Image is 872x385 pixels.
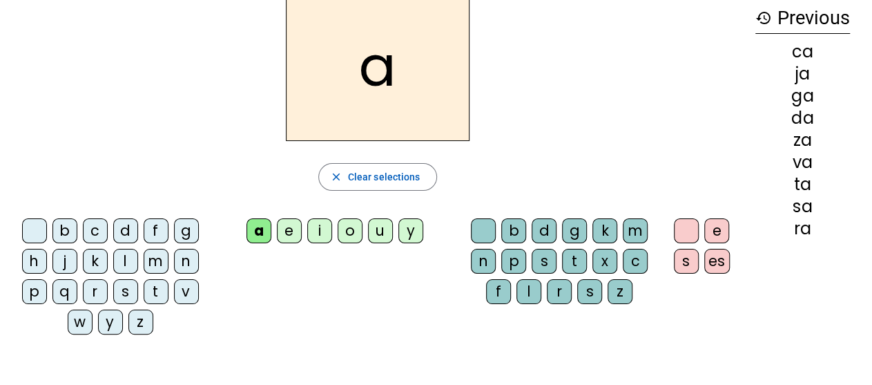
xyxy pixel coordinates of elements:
div: z [128,310,153,335]
div: sa [755,198,850,215]
button: Clear selections [318,163,438,191]
div: ta [755,176,850,193]
div: r [83,279,108,304]
div: p [501,249,526,274]
div: c [83,218,108,243]
div: b [501,218,526,243]
h3: Previous [755,3,850,34]
div: b [52,218,77,243]
div: l [516,279,541,304]
div: g [174,218,199,243]
div: o [338,218,362,243]
div: s [577,279,602,304]
div: d [532,218,556,243]
div: e [704,218,729,243]
div: v [174,279,199,304]
div: s [113,279,138,304]
div: m [623,218,648,243]
div: a [246,218,271,243]
div: i [307,218,332,243]
div: ca [755,44,850,60]
div: da [755,110,850,126]
div: ra [755,220,850,237]
div: z [608,279,632,304]
div: k [592,218,617,243]
div: k [83,249,108,274]
div: w [68,310,93,335]
div: g [562,218,587,243]
span: Clear selections [348,169,420,185]
div: y [98,310,123,335]
div: t [562,249,587,274]
div: es [704,249,730,274]
div: s [532,249,556,274]
div: f [486,279,511,304]
div: r [547,279,572,304]
div: u [368,218,393,243]
div: n [174,249,199,274]
div: ja [755,66,850,82]
div: l [113,249,138,274]
div: m [144,249,168,274]
div: h [22,249,47,274]
div: s [674,249,699,274]
div: j [52,249,77,274]
div: f [144,218,168,243]
div: d [113,218,138,243]
div: p [22,279,47,304]
div: e [277,218,302,243]
div: ga [755,88,850,104]
mat-icon: history [755,10,772,26]
div: q [52,279,77,304]
div: y [398,218,423,243]
div: t [144,279,168,304]
div: za [755,132,850,149]
div: x [592,249,617,274]
div: n [471,249,496,274]
div: va [755,154,850,171]
div: c [623,249,648,274]
mat-icon: close [330,171,342,183]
